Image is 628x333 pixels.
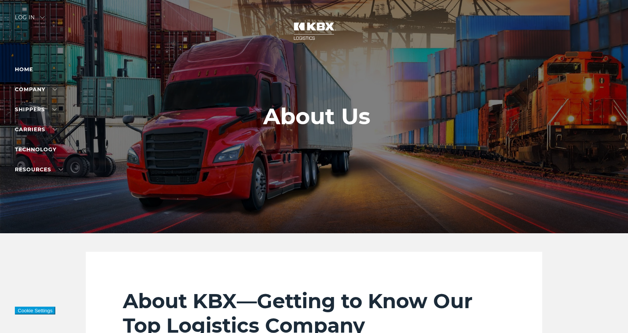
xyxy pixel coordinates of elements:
a: Company [15,86,57,93]
img: kbx logo [286,15,342,47]
div: Log in [15,15,45,26]
button: Cookie Settings [15,307,55,314]
a: Carriers [15,126,57,133]
img: arrow [40,16,45,19]
a: RESOURCES [15,166,63,173]
a: SHIPPERS [15,106,57,113]
a: Home [15,66,33,73]
a: Technology [15,146,56,153]
h1: About Us [263,104,370,129]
